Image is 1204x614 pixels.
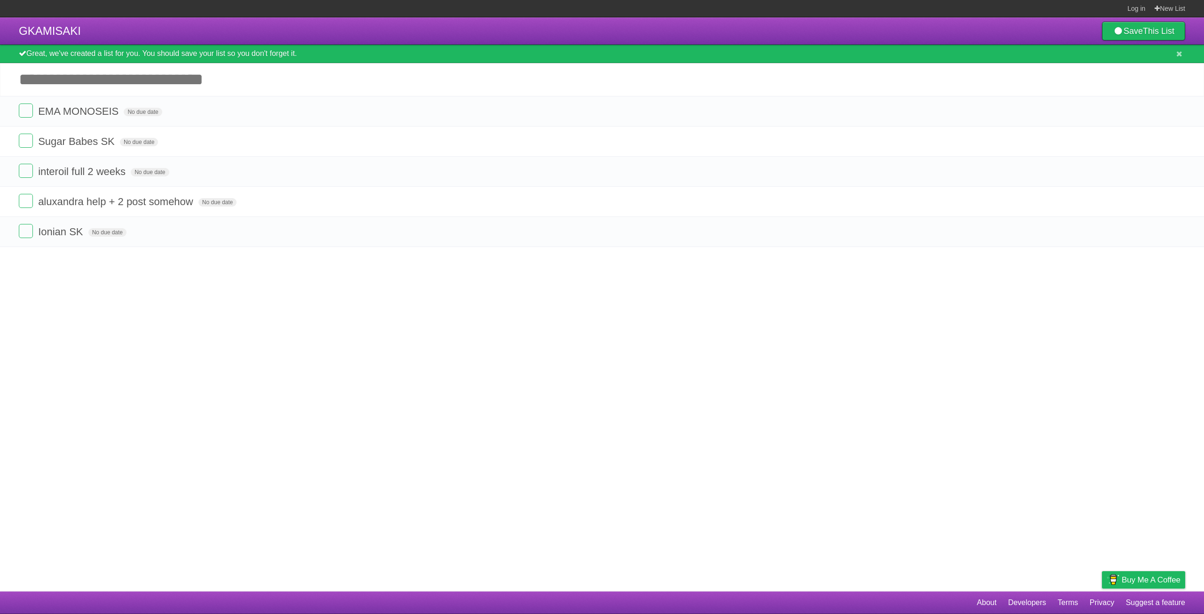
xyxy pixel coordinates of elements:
span: GKAMISAKI [19,24,81,37]
span: No due date [198,198,237,207]
label: Done [19,164,33,178]
label: Done [19,194,33,208]
b: This List [1143,26,1174,36]
a: Terms [1058,594,1078,612]
span: EMA MONOSEIS [38,105,121,117]
span: Ionian SK [38,226,85,238]
a: SaveThis List [1102,22,1185,40]
a: Buy me a coffee [1102,571,1185,589]
a: About [977,594,997,612]
span: interoil full 2 weeks [38,166,128,177]
span: No due date [131,168,169,176]
a: Suggest a feature [1126,594,1185,612]
span: aluxandra help + 2 post somehow [38,196,196,207]
span: Buy me a coffee [1122,572,1180,588]
span: No due date [124,108,162,116]
span: No due date [88,228,127,237]
img: Buy me a coffee [1107,572,1119,588]
a: Developers [1008,594,1046,612]
label: Done [19,134,33,148]
span: No due date [120,138,158,146]
span: Sugar Babes SK [38,136,117,147]
label: Done [19,104,33,118]
label: Done [19,224,33,238]
a: Privacy [1090,594,1114,612]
